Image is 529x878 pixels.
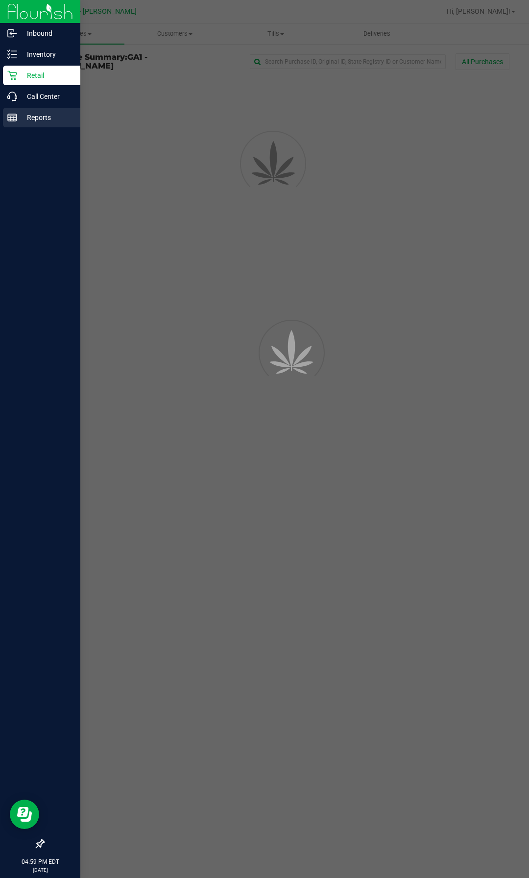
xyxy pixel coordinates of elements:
[7,49,17,59] inline-svg: Inventory
[4,857,76,866] p: 04:59 PM EDT
[7,113,17,122] inline-svg: Reports
[4,866,76,874] p: [DATE]
[17,112,76,123] p: Reports
[7,92,17,101] inline-svg: Call Center
[17,70,76,81] p: Retail
[17,48,76,60] p: Inventory
[17,27,76,39] p: Inbound
[17,91,76,102] p: Call Center
[7,71,17,80] inline-svg: Retail
[7,28,17,38] inline-svg: Inbound
[10,800,39,829] iframe: Resource center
